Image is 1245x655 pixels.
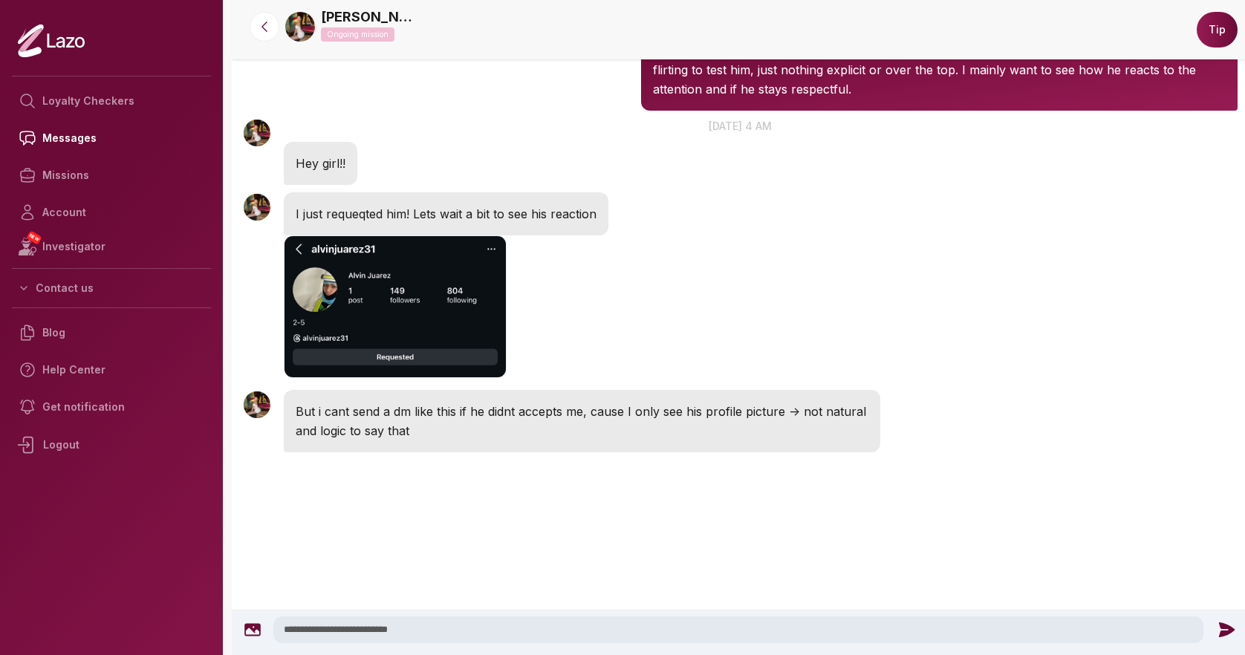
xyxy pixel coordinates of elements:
[321,27,394,42] p: Ongoing mission
[12,82,211,120] a: Loyalty Checkers
[296,402,868,440] p: But i cant send a dm like this if he didnt accepts me, cause I only see his profile picture -> no...
[12,388,211,426] a: Get notification
[1197,12,1238,48] button: Tip
[12,157,211,194] a: Missions
[296,154,345,173] p: Hey girl!!
[12,351,211,388] a: Help Center
[12,275,211,302] button: Contact us
[244,194,270,221] img: User avatar
[12,314,211,351] a: Blog
[12,231,211,262] a: NEWInvestigator
[296,204,597,224] p: I just requeqted him! Lets wait a bit to see his reaction
[12,120,211,157] a: Messages
[12,426,211,464] div: Logout
[321,7,417,27] a: [PERSON_NAME]
[653,41,1226,99] p: Just a little background. [PERSON_NAME] and I have been together a couple months. I’m fine with f...
[12,194,211,231] a: Account
[285,12,315,42] img: 53ea768d-6708-4c09-8be7-ba74ddaa1210
[244,391,270,418] img: User avatar
[26,230,42,245] span: NEW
